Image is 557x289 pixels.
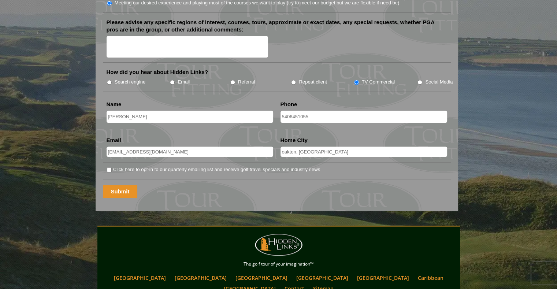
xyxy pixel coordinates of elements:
label: Social Media [425,78,453,86]
label: Home City [281,137,308,144]
label: TV Commercial [362,78,395,86]
label: Search engine [115,78,146,86]
a: [GEOGRAPHIC_DATA] [232,273,291,283]
label: Email [107,137,121,144]
a: [GEOGRAPHIC_DATA] [353,273,413,283]
label: Email [178,78,190,86]
label: Phone [281,101,297,108]
label: Referral [238,78,255,86]
a: [GEOGRAPHIC_DATA] [110,273,170,283]
a: Caribbean [414,273,447,283]
label: How did you hear about Hidden Links? [107,68,208,76]
a: [GEOGRAPHIC_DATA] [293,273,352,283]
label: Repeat client [299,78,327,86]
input: Submit [103,185,138,198]
label: Name [107,101,122,108]
label: Please advise any specific regions of interest, courses, tours, approximate or exact dates, any s... [107,19,447,33]
a: [GEOGRAPHIC_DATA] [171,273,230,283]
label: Click here to opt-in to our quarterly emailing list and receive golf travel specials and industry... [113,166,320,173]
p: The golf tour of your imagination™ [99,260,458,268]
